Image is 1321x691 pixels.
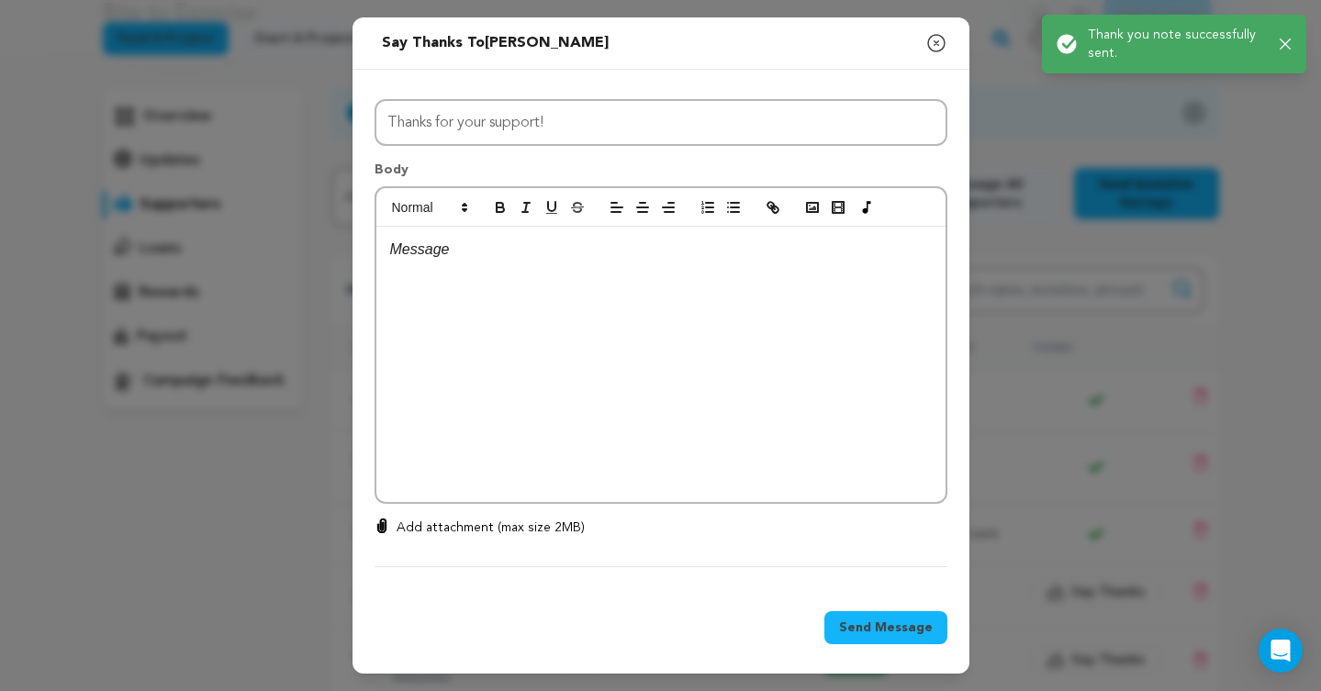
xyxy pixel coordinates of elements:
p: Add attachment (max size 2MB) [397,518,585,537]
span: Send Message [839,619,933,637]
div: Open Intercom Messenger [1259,629,1303,673]
button: Send Message [824,611,947,644]
p: Thank you note successfully sent. [1088,26,1265,62]
span: [PERSON_NAME] [485,36,609,50]
input: Subject [375,99,947,146]
p: Body [375,161,947,186]
div: Say thanks to [382,32,609,54]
